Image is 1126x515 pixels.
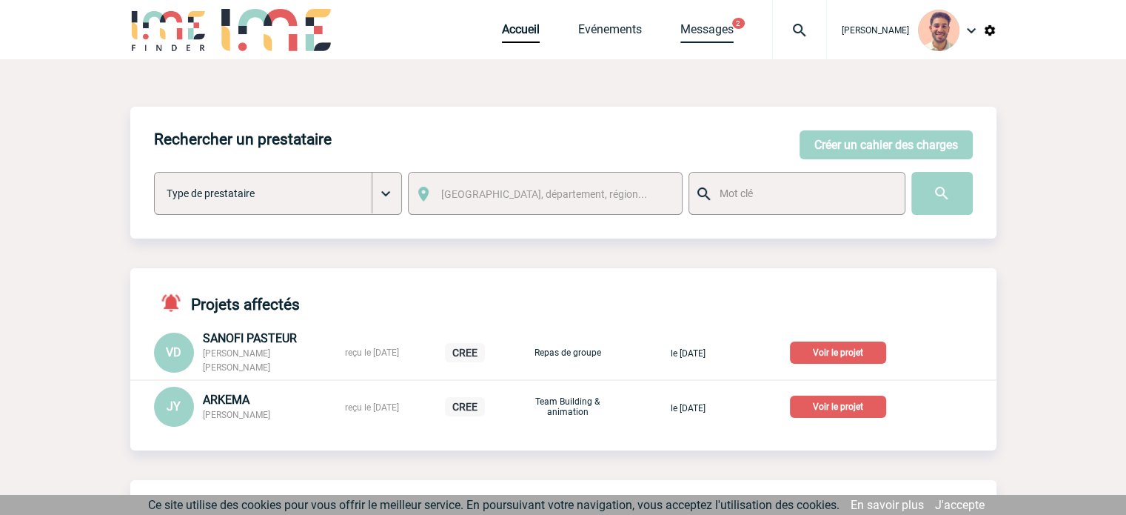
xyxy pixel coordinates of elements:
span: JY [167,399,181,413]
p: Repas de groupe [531,348,605,358]
span: Ce site utilise des cookies pour vous offrir le meilleur service. En poursuivant votre navigation... [148,498,840,512]
img: notifications-active-24-px-r.png [160,292,191,313]
span: [PERSON_NAME] [203,410,270,420]
span: [GEOGRAPHIC_DATA], département, région... [441,188,647,200]
button: 2 [732,18,745,29]
h4: Rechercher un prestataire [154,130,332,148]
img: IME-Finder [130,9,207,51]
span: reçu le [DATE] [345,402,399,413]
a: Voir le projet [790,399,892,413]
p: CREE [445,343,485,362]
a: Messages [680,22,734,43]
span: SANOFI PASTEUR [203,331,297,345]
span: le [DATE] [671,348,706,359]
h4: Projets affectés [154,292,300,313]
img: 132114-0.jpg [918,10,959,51]
span: [PERSON_NAME] [PERSON_NAME] [203,348,270,373]
input: Mot clé [716,184,891,203]
input: Submit [911,172,973,215]
a: J'accepte [935,498,985,512]
a: En savoir plus [851,498,924,512]
span: ARKEMA [203,393,249,407]
p: Team Building & animation [531,396,605,417]
span: reçu le [DATE] [345,348,399,358]
a: Evénements [578,22,642,43]
span: le [DATE] [671,403,706,413]
p: Voir le projet [790,396,886,418]
a: Accueil [502,22,540,43]
a: Voir le projet [790,345,892,359]
p: CREE [445,397,485,416]
p: Voir le projet [790,342,886,364]
span: VD [166,345,181,359]
span: [PERSON_NAME] [842,25,909,36]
